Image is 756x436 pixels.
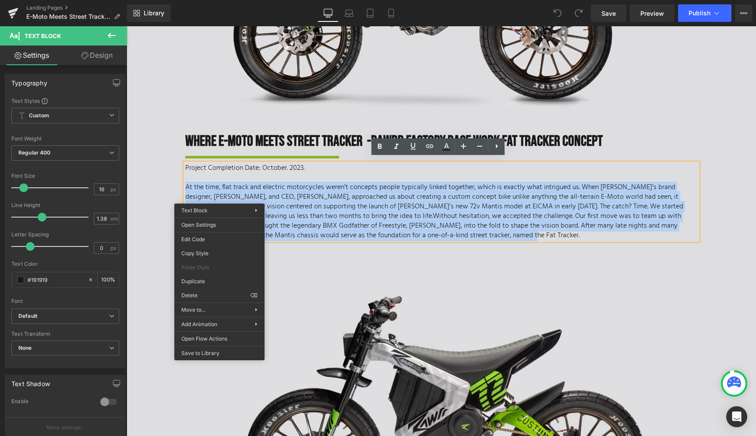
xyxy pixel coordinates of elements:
[601,9,616,18] span: Save
[25,32,61,39] span: Text Block
[630,4,675,22] a: Preview
[11,173,119,179] div: Font Size
[181,349,258,357] span: Save to Library
[59,156,571,214] p: At the time, flat track and electric motorcycles weren’t concepts people typically linked togethe...
[181,278,258,285] span: Duplicate
[381,4,402,22] a: Mobile
[98,272,119,288] div: %
[110,186,118,192] span: px
[18,149,51,156] b: Regular 400
[570,4,587,22] button: Redo
[110,245,118,251] span: px
[144,9,164,17] span: Library
[181,236,258,243] span: Edit Code
[46,424,81,432] p: More settings
[181,207,208,214] span: Text Block
[181,335,258,343] span: Open Flow Actions
[26,13,110,20] span: E-Moto Meets Street Tracker - Rawrr Factory Race Work FAT TRACKER Concept
[181,292,250,299] span: Delete
[11,398,92,407] div: Enable
[181,250,258,257] span: Copy Style
[18,313,37,320] i: Default
[689,10,710,17] span: Publish
[318,4,339,22] a: Desktop
[244,106,476,124] span: Rawrr Factory Race Work fat tracker CONCEPT
[181,306,255,314] span: Move to...
[11,202,119,208] div: Line Height
[11,97,119,104] div: Text Styles
[181,221,258,229] span: Open Settings
[640,9,664,18] span: Preview
[11,298,119,304] div: Font
[11,261,119,267] div: Text Color
[18,345,32,351] b: None
[11,74,47,87] div: Typography
[65,46,129,65] a: Design
[726,406,747,427] div: Open Intercom Messenger
[11,232,119,238] div: Letter Spacing
[360,4,381,22] a: Tablet
[11,136,119,142] div: Font Weight
[181,320,255,328] span: Add Animation
[29,112,49,120] b: Custom
[11,331,119,337] div: Text Transform
[11,375,50,387] div: Text Shadow
[59,105,571,125] h1: Where E-MOTO MEETS Street TRACKer -
[678,4,731,22] button: Publish
[250,292,258,299] span: ⌫
[735,4,752,22] button: More
[28,275,84,285] input: Color
[181,264,258,271] span: Paste Style
[110,216,118,222] span: em
[127,4,170,22] a: New Library
[26,4,127,11] a: Landing Pages
[59,137,571,147] p: Project Completion Date: October. 2023.
[549,4,566,22] button: Undo
[59,184,555,215] span: Without hesitation, we accepted the challenge. Our first move was to team up with [PERSON_NAME], ...
[339,4,360,22] a: Laptop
